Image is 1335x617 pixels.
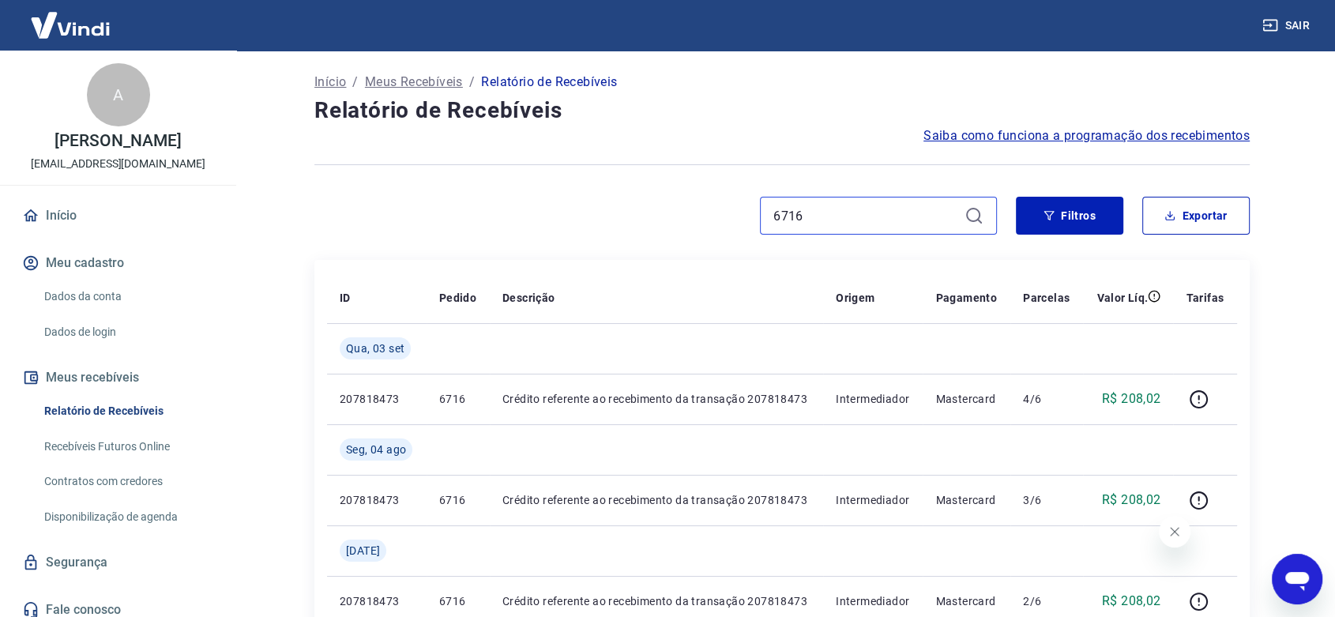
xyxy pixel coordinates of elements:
[935,492,998,508] p: Mastercard
[346,543,380,559] span: [DATE]
[314,95,1250,126] h4: Relatório de Recebíveis
[19,360,217,395] button: Meus recebíveis
[1102,592,1161,611] p: R$ 208,02
[836,391,910,407] p: Intermediador
[38,316,217,348] a: Dados de login
[773,204,958,228] input: Busque pelo número do pedido
[439,391,477,407] p: 6716
[340,492,414,508] p: 207818473
[38,431,217,463] a: Recebíveis Futuros Online
[352,73,358,92] p: /
[1142,197,1250,235] button: Exportar
[38,501,217,533] a: Disponibilização de agenda
[1023,593,1070,609] p: 2/6
[19,246,217,280] button: Meu cadastro
[314,73,346,92] a: Início
[836,492,910,508] p: Intermediador
[439,290,476,306] p: Pedido
[481,73,617,92] p: Relatório de Recebíveis
[1096,290,1148,306] p: Valor Líq.
[19,545,217,580] a: Segurança
[1159,516,1190,547] iframe: Fechar mensagem
[87,63,150,126] div: A
[469,73,475,92] p: /
[1102,389,1161,408] p: R$ 208,02
[935,391,998,407] p: Mastercard
[31,156,205,172] p: [EMAIL_ADDRESS][DOMAIN_NAME]
[38,280,217,313] a: Dados da conta
[935,290,997,306] p: Pagamento
[365,73,463,92] a: Meus Recebíveis
[346,340,404,356] span: Qua, 03 set
[19,198,217,233] a: Início
[439,593,477,609] p: 6716
[502,593,810,609] p: Crédito referente ao recebimento da transação 207818473
[1023,391,1070,407] p: 4/6
[1259,11,1316,40] button: Sair
[502,391,810,407] p: Crédito referente ao recebimento da transação 207818473
[923,126,1250,145] a: Saiba como funciona a programação dos recebimentos
[836,593,910,609] p: Intermediador
[1023,492,1070,508] p: 3/6
[38,465,217,498] a: Contratos com credores
[340,290,351,306] p: ID
[38,395,217,427] a: Relatório de Recebíveis
[346,442,406,457] span: Seg, 04 ago
[502,492,810,508] p: Crédito referente ao recebimento da transação 207818473
[9,11,133,24] span: Olá! Precisa de ajuda?
[1272,554,1322,604] iframe: Botão para abrir a janela de mensagens
[1023,290,1070,306] p: Parcelas
[502,290,555,306] p: Descrição
[439,492,477,508] p: 6716
[340,593,414,609] p: 207818473
[935,593,998,609] p: Mastercard
[55,133,181,149] p: [PERSON_NAME]
[340,391,414,407] p: 207818473
[1016,197,1123,235] button: Filtros
[19,1,122,49] img: Vindi
[836,290,874,306] p: Origem
[1186,290,1224,306] p: Tarifas
[1102,491,1161,510] p: R$ 208,02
